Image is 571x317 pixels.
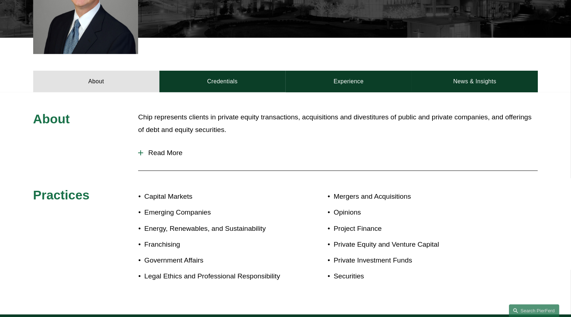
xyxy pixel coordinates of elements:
[334,238,496,251] p: Private Equity and Venture Capital
[144,238,285,251] p: Franchising
[509,304,559,317] a: Search this site
[144,254,285,267] p: Government Affairs
[143,149,538,157] span: Read More
[138,111,538,136] p: Chip represents clients in private equity transactions, acquisitions and divestitures of public a...
[144,206,285,219] p: Emerging Companies
[334,190,496,203] p: Mergers and Acquisitions
[334,270,496,283] p: Securities
[33,188,90,202] span: Practices
[144,270,285,283] p: Legal Ethics and Professional Responsibility
[144,223,285,235] p: Energy, Renewables, and Sustainability
[159,71,286,92] a: Credentials
[334,254,496,267] p: Private Investment Funds
[33,112,70,126] span: About
[138,144,538,162] button: Read More
[334,206,496,219] p: Opinions
[286,71,412,92] a: Experience
[412,71,538,92] a: News & Insights
[33,71,159,92] a: About
[144,190,285,203] p: Capital Markets
[334,223,496,235] p: Project Finance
